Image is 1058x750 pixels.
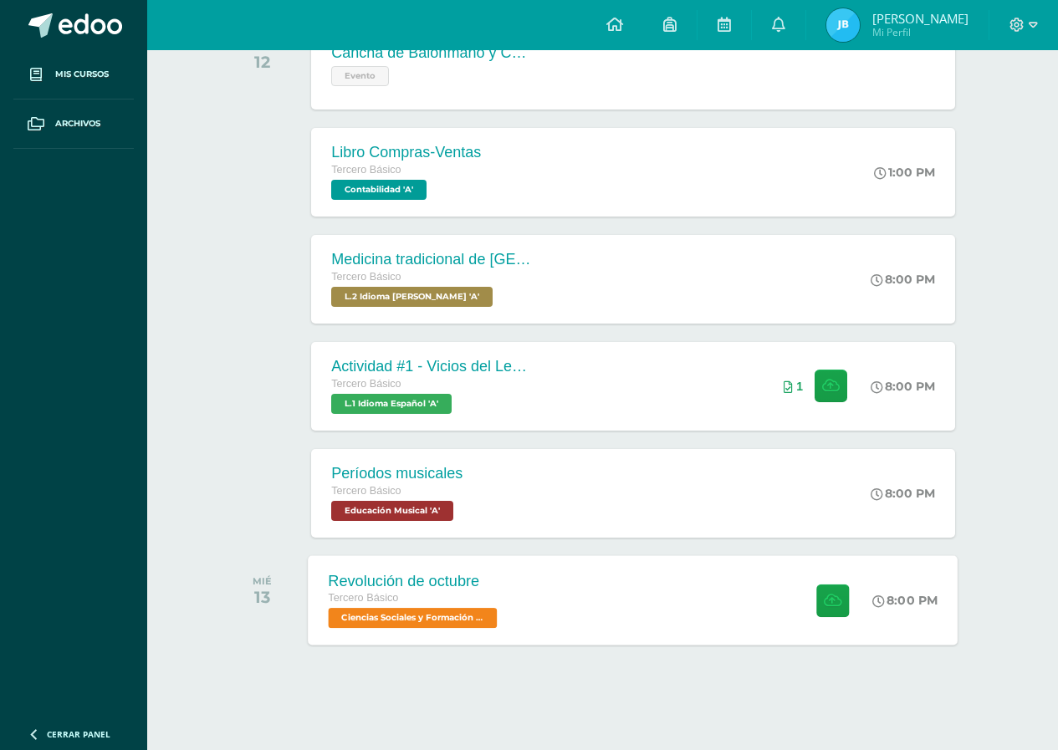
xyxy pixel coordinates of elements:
div: Cancha de Balonmano y Contenido [331,44,532,62]
div: Períodos musicales [331,465,463,482]
div: 13 [253,587,272,607]
span: Tercero Básico [331,378,401,390]
span: Evento [331,66,389,86]
span: Mi Perfil [872,25,969,39]
div: Archivos entregados [784,380,803,393]
span: Tercero Básico [331,271,401,283]
div: Revolución de octubre [329,572,502,589]
div: 12 [250,52,273,72]
span: L.2 Idioma Maya Kaqchikel 'A' [331,287,493,307]
div: 8:00 PM [871,486,935,501]
span: Cerrar panel [47,728,110,740]
div: 8:00 PM [873,593,938,608]
a: Archivos [13,99,134,149]
div: 8:00 PM [871,379,935,394]
div: Libro Compras-Ventas [331,144,481,161]
span: 1 [796,380,803,393]
a: Mis cursos [13,50,134,99]
div: MIÉ [253,575,272,587]
div: Actividad #1 - Vicios del LenguaJe [331,358,532,375]
div: 8:00 PM [871,272,935,287]
span: L.1 Idioma Español 'A' [331,394,452,414]
span: Contabilidad 'A' [331,180,427,200]
span: Educación Musical 'A' [331,501,453,521]
div: 1:00 PM [874,165,935,180]
span: Tercero Básico [331,485,401,497]
div: Medicina tradicional de [GEOGRAPHIC_DATA] [331,251,532,268]
span: Ciencias Sociales y Formación Ciudadana 'A' [329,608,498,628]
span: [PERSON_NAME] [872,10,969,27]
span: Mis cursos [55,68,109,81]
span: Tercero Básico [329,592,399,604]
span: Archivos [55,117,100,130]
img: 35bfb0479b4527cc6c18c08d789e6a83.png [826,8,860,42]
span: Tercero Básico [331,164,401,176]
